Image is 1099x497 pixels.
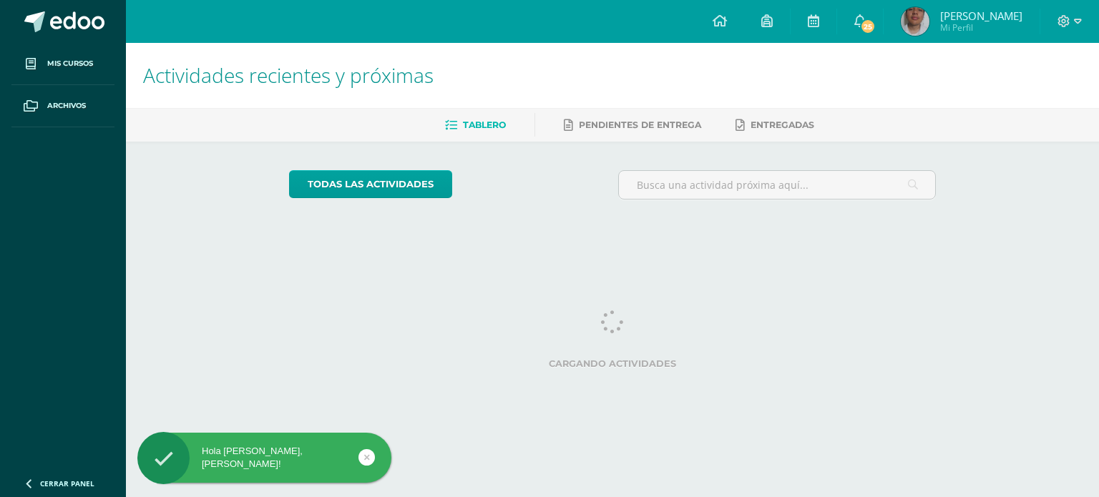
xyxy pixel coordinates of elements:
span: Actividades recientes y próximas [143,61,434,89]
span: Archivos [47,100,86,112]
a: Entregadas [736,114,814,137]
span: Pendientes de entrega [579,119,701,130]
span: [PERSON_NAME] [940,9,1022,23]
img: fc63e434235061f742c34abe40ed7be4.png [901,7,929,36]
a: todas las Actividades [289,170,452,198]
span: Tablero [463,119,506,130]
span: 25 [860,19,876,34]
span: Mis cursos [47,58,93,69]
a: Archivos [11,85,114,127]
div: Hola [PERSON_NAME], [PERSON_NAME]! [137,445,391,471]
label: Cargando actividades [289,358,937,369]
span: Cerrar panel [40,478,94,488]
input: Busca una actividad próxima aquí... [619,171,936,199]
span: Entregadas [751,119,814,130]
a: Tablero [445,114,506,137]
span: Mi Perfil [940,21,1022,34]
a: Pendientes de entrega [564,114,701,137]
a: Mis cursos [11,43,114,85]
